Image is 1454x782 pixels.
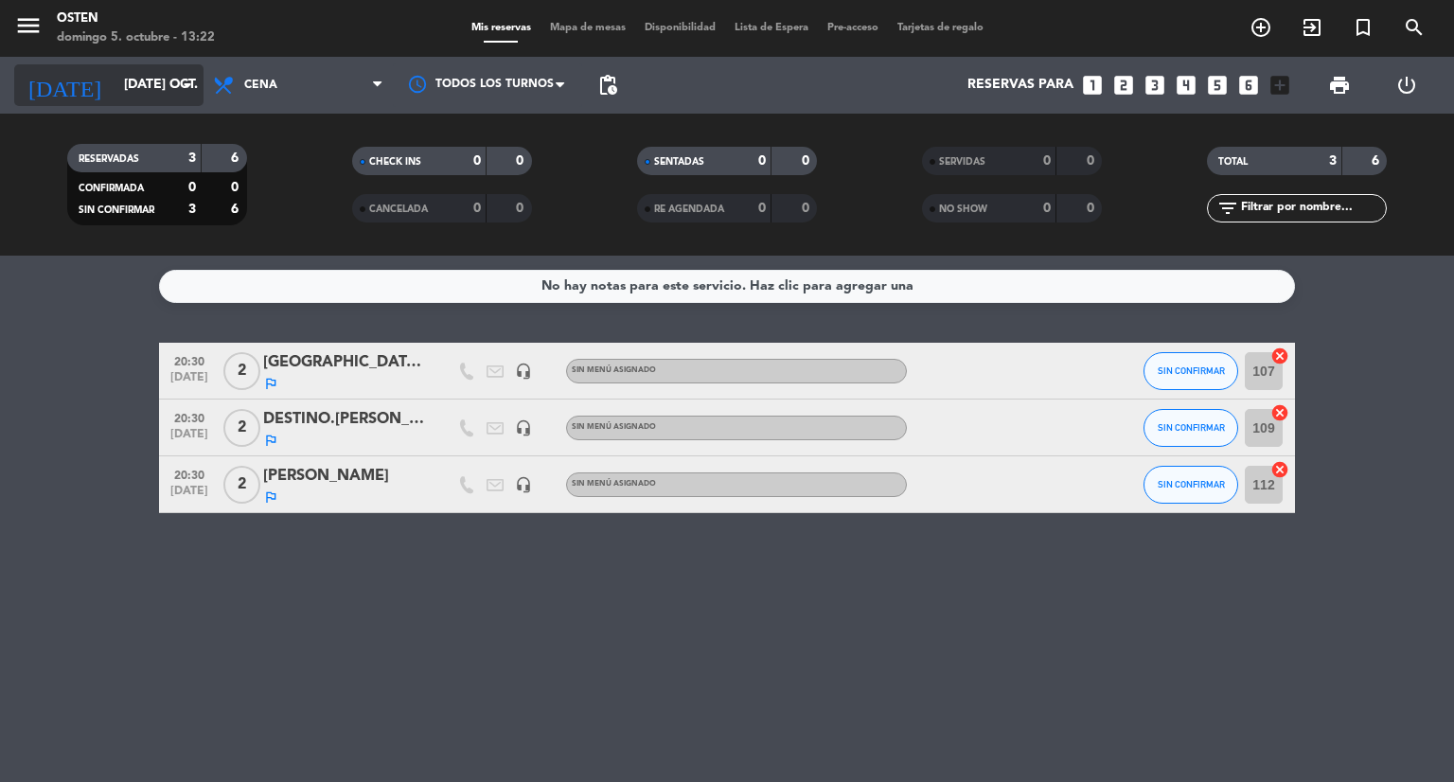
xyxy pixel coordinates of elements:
[1158,422,1225,433] span: SIN CONFIRMAR
[1218,157,1248,167] span: TOTAL
[888,23,993,33] span: Tarjetas de regalo
[967,78,1073,93] span: Reservas para
[1043,202,1051,215] strong: 0
[263,464,424,489] div: [PERSON_NAME]
[369,204,428,214] span: CANCELADA
[14,11,43,40] i: menu
[473,202,481,215] strong: 0
[654,204,724,214] span: RE AGENDADA
[166,349,213,371] span: 20:30
[1270,347,1289,365] i: cancel
[1087,202,1098,215] strong: 0
[1080,73,1105,98] i: looks_one
[802,154,813,168] strong: 0
[939,157,985,167] span: SERVIDAS
[1239,198,1386,219] input: Filtrar por nombre...
[572,423,656,431] span: Sin menú asignado
[1372,154,1383,168] strong: 6
[1144,409,1238,447] button: SIN CONFIRMAR
[462,23,541,33] span: Mis reservas
[1268,73,1292,98] i: add_box
[263,350,424,375] div: [GEOGRAPHIC_DATA] Y ARQUITECTURA
[1250,16,1272,39] i: add_circle_outline
[223,409,260,447] span: 2
[1205,73,1230,98] i: looks_5
[654,157,704,167] span: SENTADAS
[188,181,196,194] strong: 0
[1301,16,1323,39] i: exit_to_app
[1270,460,1289,479] i: cancel
[516,154,527,168] strong: 0
[263,407,424,432] div: DESTINO.[PERSON_NAME]
[596,74,619,97] span: pending_actions
[725,23,818,33] span: Lista de Espera
[188,203,196,216] strong: 3
[263,433,278,448] i: outlined_flag
[515,419,532,436] i: headset_mic
[57,9,215,28] div: Osten
[369,157,421,167] span: CHECK INS
[223,466,260,504] span: 2
[1216,197,1239,220] i: filter_list
[1087,154,1098,168] strong: 0
[1144,352,1238,390] button: SIN CONFIRMAR
[1174,73,1198,98] i: looks_4
[1352,16,1374,39] i: turned_in_not
[541,23,635,33] span: Mapa de mesas
[1403,16,1426,39] i: search
[166,485,213,507] span: [DATE]
[515,363,532,380] i: headset_mic
[231,203,242,216] strong: 6
[541,275,913,297] div: No hay notas para este servicio. Haz clic para agregar una
[758,202,766,215] strong: 0
[473,154,481,168] strong: 0
[79,205,154,215] span: SIN CONFIRMAR
[1236,73,1261,98] i: looks_6
[572,480,656,488] span: Sin menú asignado
[1144,466,1238,504] button: SIN CONFIRMAR
[176,74,199,97] i: arrow_drop_down
[57,28,215,47] div: domingo 5. octubre - 13:22
[244,79,277,92] span: Cena
[79,184,144,193] span: CONFIRMADA
[231,151,242,165] strong: 6
[1111,73,1136,98] i: looks_two
[1329,154,1337,168] strong: 3
[166,428,213,450] span: [DATE]
[1043,154,1051,168] strong: 0
[188,151,196,165] strong: 3
[939,204,987,214] span: NO SHOW
[635,23,725,33] span: Disponibilidad
[14,64,115,106] i: [DATE]
[1143,73,1167,98] i: looks_3
[572,366,656,374] span: Sin menú asignado
[802,202,813,215] strong: 0
[818,23,888,33] span: Pre-acceso
[14,11,43,46] button: menu
[231,181,242,194] strong: 0
[758,154,766,168] strong: 0
[1373,57,1440,114] div: LOG OUT
[1270,403,1289,422] i: cancel
[79,154,139,164] span: RESERVADAS
[263,376,278,391] i: outlined_flag
[166,463,213,485] span: 20:30
[1158,365,1225,376] span: SIN CONFIRMAR
[1328,74,1351,97] span: print
[1158,479,1225,489] span: SIN CONFIRMAR
[166,371,213,393] span: [DATE]
[223,352,260,390] span: 2
[516,202,527,215] strong: 0
[166,406,213,428] span: 20:30
[1395,74,1418,97] i: power_settings_new
[263,489,278,505] i: outlined_flag
[515,476,532,493] i: headset_mic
